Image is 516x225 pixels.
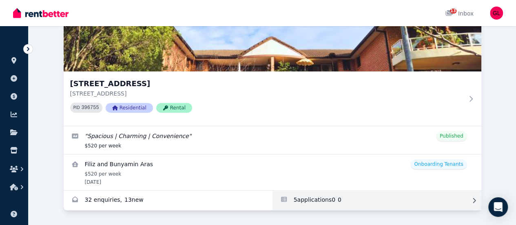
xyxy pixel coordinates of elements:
small: PID [73,105,80,110]
span: Rental [156,103,192,113]
div: Open Intercom Messenger [488,197,508,217]
p: [STREET_ADDRESS] [70,89,463,98]
div: Inbox [445,9,474,18]
img: Guang Xu LIN [490,7,503,20]
a: Edit listing: Spacious | Charming | Convenience [64,126,481,154]
span: Residential [106,103,153,113]
img: RentBetter [13,7,69,19]
span: 13 [450,9,456,13]
h3: [STREET_ADDRESS] [70,78,463,89]
code: 396755 [81,105,99,111]
a: Applications for 13/52-56 Manchester St, Merrylands [272,191,481,210]
a: View details for Filiz and Bunyamin Aras [64,154,481,190]
a: Enquiries for 13/52-56 Manchester St, Merrylands [64,191,272,210]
